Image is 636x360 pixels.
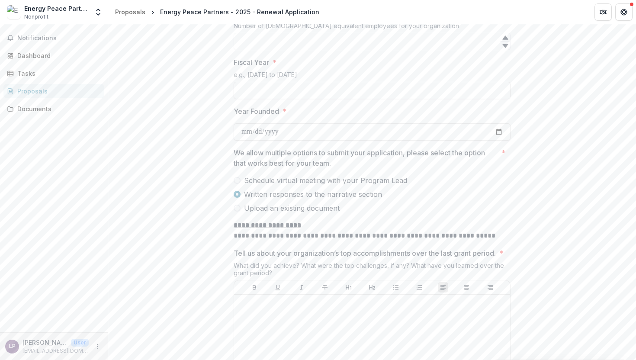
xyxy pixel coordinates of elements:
a: Tasks [3,66,104,80]
a: Proposals [112,6,149,18]
p: [EMAIL_ADDRESS][DOMAIN_NAME] [22,347,89,355]
span: Notifications [17,35,101,42]
button: Notifications [3,31,104,45]
div: Tasks [17,69,97,78]
button: Partners [594,3,612,21]
div: Proposals [17,87,97,96]
p: Tell us about your organization’s top accomplishments over the last grant period. [234,248,496,258]
div: Energy Peace Partners [24,4,89,13]
div: e.g., [DATE] to [DATE] [234,71,511,82]
span: Nonprofit [24,13,48,21]
div: Energy Peace Partners - 2025 - Renewal Application [160,7,319,16]
button: Open entity switcher [92,3,104,21]
p: Fiscal Year [234,57,269,67]
a: Dashboard [3,48,104,63]
button: Ordered List [414,282,424,292]
button: Strike [320,282,330,292]
div: Number of [DEMOGRAPHIC_DATA] equivalent employees for your organization [234,22,511,33]
div: Proposals [115,7,145,16]
button: Heading 2 [367,282,377,292]
a: Documents [3,102,104,116]
button: Heading 1 [344,282,354,292]
div: Dashboard [17,51,97,60]
button: Align Right [485,282,495,292]
p: We allow multiple options to submit your application, please select the option that works best fo... [234,148,498,168]
button: Bold [249,282,260,292]
div: Documents [17,104,97,113]
span: Upload an existing document [244,203,340,213]
div: What did you achieve? What were the top challenges, if any? What have you learned over the grant ... [234,262,511,280]
button: Align Left [438,282,448,292]
button: Underline [273,282,283,292]
p: [PERSON_NAME] [22,338,67,347]
p: User [71,339,89,347]
p: Year Founded [234,106,279,116]
button: Align Center [461,282,472,292]
button: Get Help [615,3,633,21]
nav: breadcrumb [112,6,323,18]
span: Written responses to the narrative section [244,189,382,199]
img: Energy Peace Partners [7,5,21,19]
button: Italicize [296,282,307,292]
button: Bullet List [391,282,401,292]
button: More [92,341,103,352]
div: Lindsey Padjen [9,344,16,349]
a: Proposals [3,84,104,98]
span: Schedule virtual meeting with your Program Lead [244,175,407,186]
